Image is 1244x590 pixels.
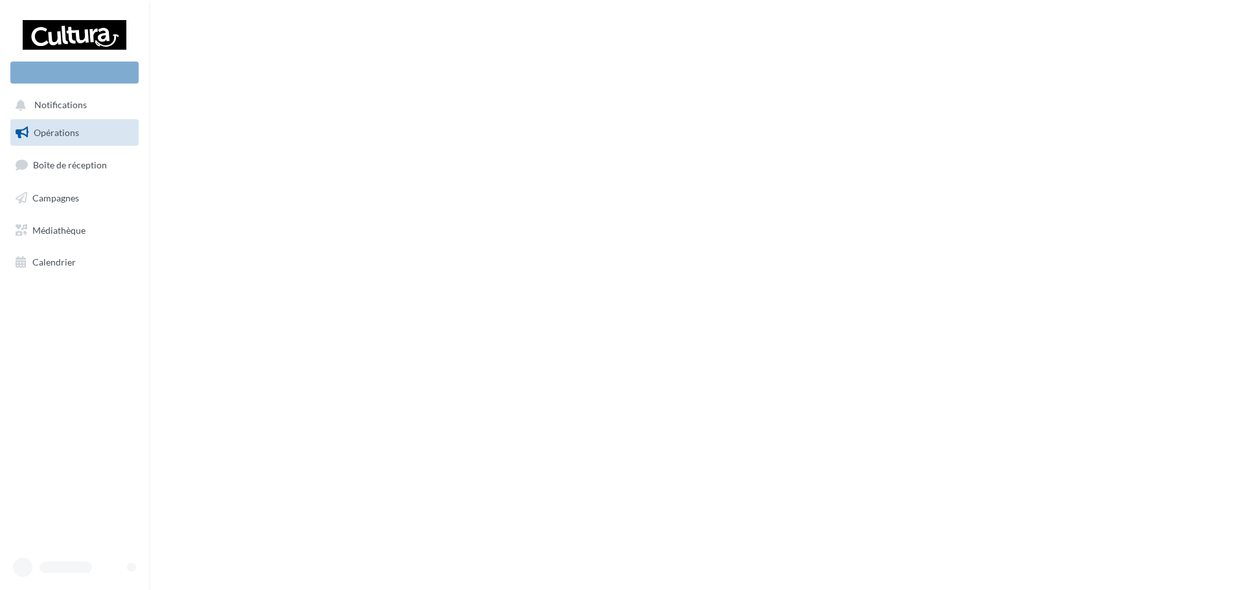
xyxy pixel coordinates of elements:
a: Médiathèque [8,217,141,244]
span: Calendrier [32,256,76,267]
a: Boîte de réception [8,151,141,179]
span: Médiathèque [32,224,86,235]
a: Campagnes [8,185,141,212]
span: Boîte de réception [33,159,107,170]
span: Campagnes [32,192,79,203]
span: Opérations [34,127,79,138]
a: Opérations [8,119,141,146]
span: Notifications [34,100,87,111]
div: Nouvelle campagne [10,62,139,84]
a: Calendrier [8,249,141,276]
